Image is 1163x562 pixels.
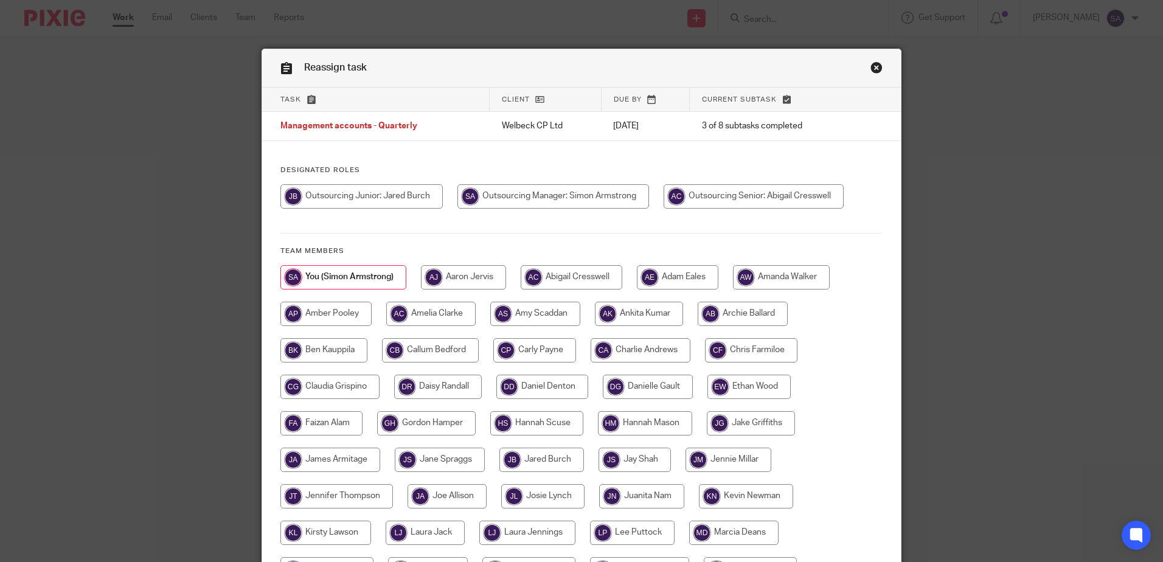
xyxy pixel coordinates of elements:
[280,96,301,103] span: Task
[702,96,777,103] span: Current subtask
[502,96,530,103] span: Client
[280,246,883,256] h4: Team members
[502,120,589,132] p: Welbeck CP Ltd
[280,165,883,175] h4: Designated Roles
[614,96,642,103] span: Due by
[613,120,677,132] p: [DATE]
[870,61,883,78] a: Close this dialog window
[304,63,367,72] span: Reassign task
[690,112,853,141] td: 3 of 8 subtasks completed
[280,122,417,131] span: Management accounts - Quarterly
